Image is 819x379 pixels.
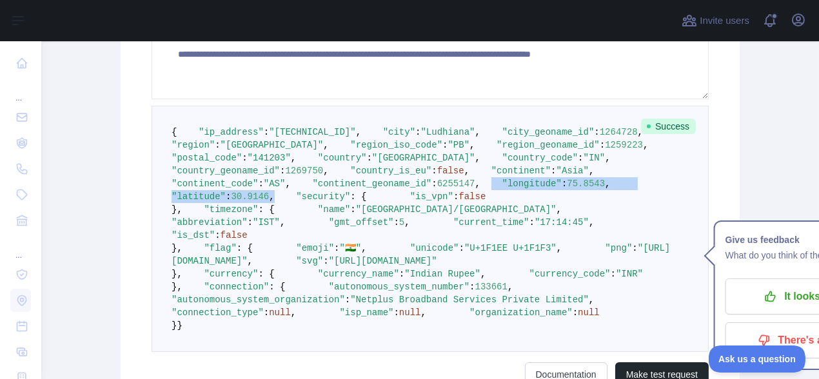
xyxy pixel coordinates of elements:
[204,243,236,253] span: "flag"
[269,127,355,137] span: "[TECHNICAL_ID]"
[172,217,248,228] span: "abbreviation"
[296,243,334,253] span: "emoji"
[600,127,638,137] span: 1264728
[551,166,556,176] span: :
[253,217,280,228] span: "IST"
[285,166,323,176] span: 1269750
[404,217,410,228] span: ,
[437,166,464,176] span: false
[231,191,269,202] span: 30.9146
[567,179,605,189] span: 75.8543
[172,153,242,163] span: "postal_code"
[269,191,274,202] span: ,
[383,127,415,137] span: "city"
[394,217,399,228] span: :
[248,217,253,228] span: :
[459,243,464,253] span: :
[345,295,350,305] span: :
[339,307,393,318] span: "isp_name"
[350,191,366,202] span: : {
[437,179,475,189] span: 6255147
[399,269,404,279] span: :
[700,14,749,28] span: Invite users
[431,179,437,189] span: :
[415,127,420,137] span: :
[578,307,600,318] span: null
[589,295,594,305] span: ,
[248,256,253,266] span: ,
[221,140,324,150] span: "[GEOGRAPHIC_DATA]"
[480,269,486,279] span: ,
[10,77,31,103] div: ...
[464,243,557,253] span: "U+1F1EE U+1F1F3"
[172,179,258,189] span: "continent_code"
[469,307,573,318] span: "organization_name"
[605,153,610,163] span: ,
[361,243,366,253] span: ,
[421,127,475,137] span: "Ludhiana"
[318,204,350,215] span: "name"
[291,153,296,163] span: ,
[410,191,453,202] span: "is_vpn"
[172,166,280,176] span: "country_geoname_id"
[578,153,583,163] span: :
[404,269,480,279] span: "Indian Rupee"
[248,153,291,163] span: "141203"
[469,282,475,292] span: :
[329,217,394,228] span: "gmt_offset"
[589,166,594,176] span: ,
[350,140,442,150] span: "region_iso_code"
[291,307,296,318] span: ,
[529,217,535,228] span: :
[502,153,578,163] span: "country_code"
[258,179,263,189] span: :
[269,282,285,292] span: : {
[340,243,362,253] span: "🇮🇳"
[535,217,589,228] span: "17:14:45"
[366,153,371,163] span: :
[237,243,253,253] span: : {
[329,282,469,292] span: "autonomous_system_number"
[296,256,323,266] span: "svg"
[172,230,215,240] span: "is_dst"
[172,243,183,253] span: },
[410,243,459,253] span: "unicode"
[611,269,616,279] span: :
[350,295,589,305] span: "Netplus Broadband Services Private Limited"
[399,307,421,318] span: null
[589,217,594,228] span: ,
[605,179,610,189] span: ,
[497,140,600,150] span: "region_geoname_id"
[318,153,367,163] span: "country"
[679,10,752,31] button: Invite users
[172,320,177,331] span: }
[605,140,643,150] span: 1259223
[172,295,345,305] span: "autonomous_system_organization"
[491,166,551,176] span: "continent"
[296,191,350,202] span: "security"
[323,166,328,176] span: ,
[334,243,339,253] span: :
[469,140,475,150] span: ,
[323,140,328,150] span: ,
[172,269,183,279] span: },
[204,204,258,215] span: "timezone"
[264,179,286,189] span: "AS"
[356,204,557,215] span: "[GEOGRAPHIC_DATA]/[GEOGRAPHIC_DATA]"
[177,320,182,331] span: }
[641,119,696,134] span: Success
[312,179,431,189] span: "continent_geoname_id"
[172,282,183,292] span: },
[356,127,361,137] span: ,
[350,204,355,215] span: :
[329,256,437,266] span: "[URL][DOMAIN_NAME]"
[323,256,328,266] span: :
[600,140,605,150] span: :
[475,127,480,137] span: ,
[280,166,285,176] span: :
[269,307,291,318] span: null
[285,179,290,189] span: ,
[605,243,632,253] span: "png"
[616,269,643,279] span: "INR"
[318,269,399,279] span: "currency_name"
